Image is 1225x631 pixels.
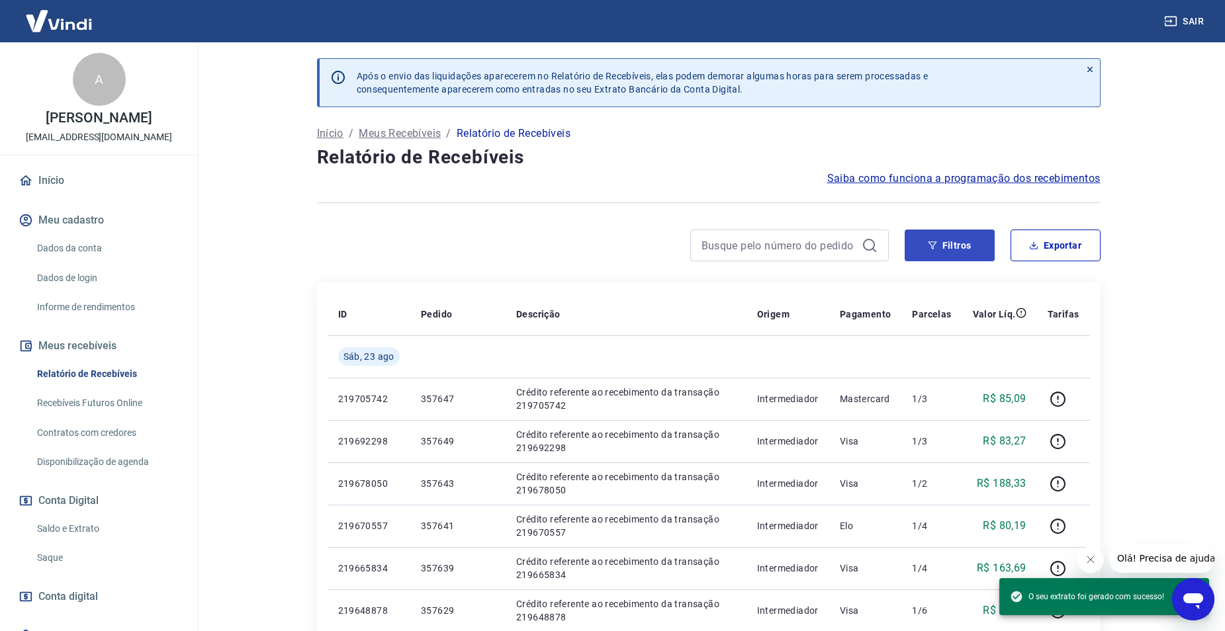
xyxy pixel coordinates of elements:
p: Intermediador [757,562,819,575]
p: 357647 [421,392,495,405]
p: Crédito referente ao recebimento da transação 219692298 [516,428,736,454]
p: Parcelas [912,308,951,321]
p: R$ 83,27 [983,433,1026,449]
p: Visa [840,477,891,490]
div: A [73,53,126,106]
span: Conta digital [38,587,98,606]
p: Visa [840,604,891,617]
a: Dados de login [32,265,182,292]
a: Dados da conta [32,235,182,262]
span: Olá! Precisa de ajuda? [8,9,111,20]
p: Pagamento [840,308,891,321]
p: Visa [840,562,891,575]
a: Informe de rendimentos [32,294,182,321]
p: 1/4 [912,562,951,575]
h4: Relatório de Recebíveis [317,144,1101,171]
button: Exportar [1011,230,1101,261]
p: 1/4 [912,519,951,532]
a: Saque [32,544,182,571]
p: Tarifas [1048,308,1079,321]
a: Meus Recebíveis [359,126,441,142]
img: Vindi [16,1,102,41]
p: Crédito referente ao recebimento da transação 219665834 [516,555,736,581]
iframe: Mensagem da empresa [1109,544,1214,573]
p: 219648878 [338,604,400,617]
p: / [349,126,353,142]
p: 357649 [421,435,495,448]
p: 219692298 [338,435,400,448]
p: 1/3 [912,392,951,405]
p: R$ 188,33 [977,476,1026,491]
p: Visa [840,435,891,448]
p: 357639 [421,562,495,575]
p: ID [338,308,347,321]
input: Busque pelo número do pedido [702,235,856,255]
p: R$ 80,19 [983,518,1026,534]
a: Relatório de Recebíveis [32,360,182,388]
a: Saldo e Extrato [32,515,182,542]
p: 219705742 [338,392,400,405]
p: / [446,126,451,142]
p: [EMAIL_ADDRESS][DOMAIN_NAME] [26,130,172,144]
p: Crédito referente ao recebimento da transação 219648878 [516,597,736,624]
p: 357641 [421,519,495,532]
p: Intermediador [757,519,819,532]
a: Disponibilização de agenda [32,448,182,476]
p: R$ 163,69 [977,560,1026,576]
p: Mastercard [840,392,891,405]
span: O seu extrato foi gerado com sucesso! [1010,590,1164,603]
p: Crédito referente ao recebimento da transação 219670557 [516,513,736,539]
p: 1/3 [912,435,951,448]
p: 1/2 [912,477,951,490]
p: 357629 [421,604,495,617]
p: Crédito referente ao recebimento da transação 219705742 [516,386,736,412]
p: Descrição [516,308,561,321]
p: Após o envio das liquidações aparecerem no Relatório de Recebíveis, elas podem demorar algumas ho... [357,69,929,96]
p: [PERSON_NAME] [46,111,152,125]
p: Elo [840,519,891,532]
p: Intermediador [757,435,819,448]
button: Meu cadastro [16,206,182,235]
p: 357643 [421,477,495,490]
p: Crédito referente ao recebimento da transação 219678050 [516,470,736,497]
a: Saiba como funciona a programação dos recebimentos [827,171,1101,187]
a: Início [16,166,182,195]
button: Conta Digital [16,486,182,515]
p: 219670557 [338,519,400,532]
a: Conta digital [16,582,182,611]
button: Meus recebíveis [16,331,182,360]
p: R$ 89,84 [983,603,1026,618]
a: Início [317,126,343,142]
p: Valor Líq. [973,308,1016,321]
p: R$ 85,09 [983,391,1026,407]
p: 219678050 [338,477,400,490]
p: Intermediador [757,477,819,490]
p: 1/6 [912,604,951,617]
iframe: Botão para abrir a janela de mensagens [1172,578,1214,620]
p: Intermediador [757,604,819,617]
iframe: Fechar mensagem [1077,546,1104,573]
button: Filtros [905,230,995,261]
button: Sair [1161,9,1209,34]
p: Pedido [421,308,452,321]
p: Intermediador [757,392,819,405]
span: Sáb, 23 ago [343,350,394,363]
p: Relatório de Recebíveis [457,126,570,142]
p: 219665834 [338,562,400,575]
a: Contratos com credores [32,419,182,446]
p: Origem [757,308,790,321]
a: Recebíveis Futuros Online [32,390,182,417]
